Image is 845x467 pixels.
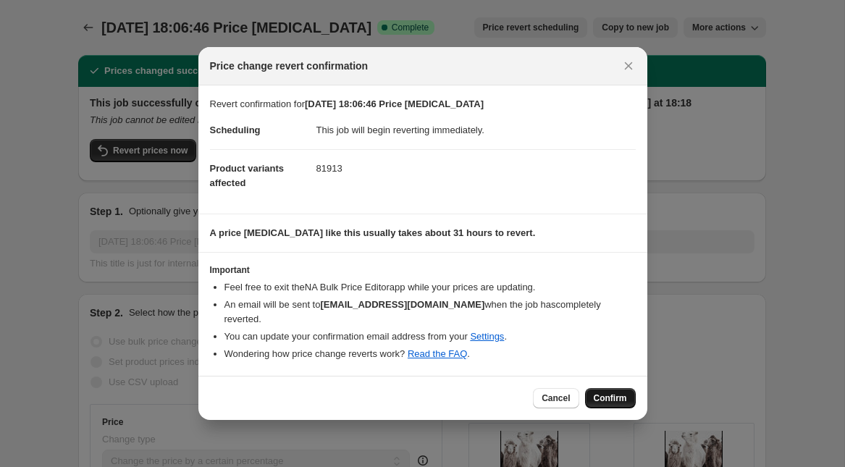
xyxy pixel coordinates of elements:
span: Price change revert confirmation [210,59,369,73]
button: Confirm [585,388,636,408]
span: Scheduling [210,125,261,135]
span: Cancel [542,392,570,404]
li: Wondering how price change reverts work? . [224,347,636,361]
b: [EMAIL_ADDRESS][DOMAIN_NAME] [320,299,484,310]
a: Read the FAQ [408,348,467,359]
button: Cancel [533,388,579,408]
a: Settings [470,331,504,342]
li: An email will be sent to when the job has completely reverted . [224,298,636,327]
p: Revert confirmation for [210,97,636,112]
b: [DATE] 18:06:46 Price [MEDICAL_DATA] [305,98,484,109]
h3: Important [210,264,636,276]
li: Feel free to exit the NA Bulk Price Editor app while your prices are updating. [224,280,636,295]
dd: This job will begin reverting immediately. [316,112,636,149]
dd: 81913 [316,149,636,188]
li: You can update your confirmation email address from your . [224,329,636,344]
b: A price [MEDICAL_DATA] like this usually takes about 31 hours to revert. [210,227,536,238]
span: Confirm [594,392,627,404]
button: Close [618,56,639,76]
span: Product variants affected [210,163,285,188]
